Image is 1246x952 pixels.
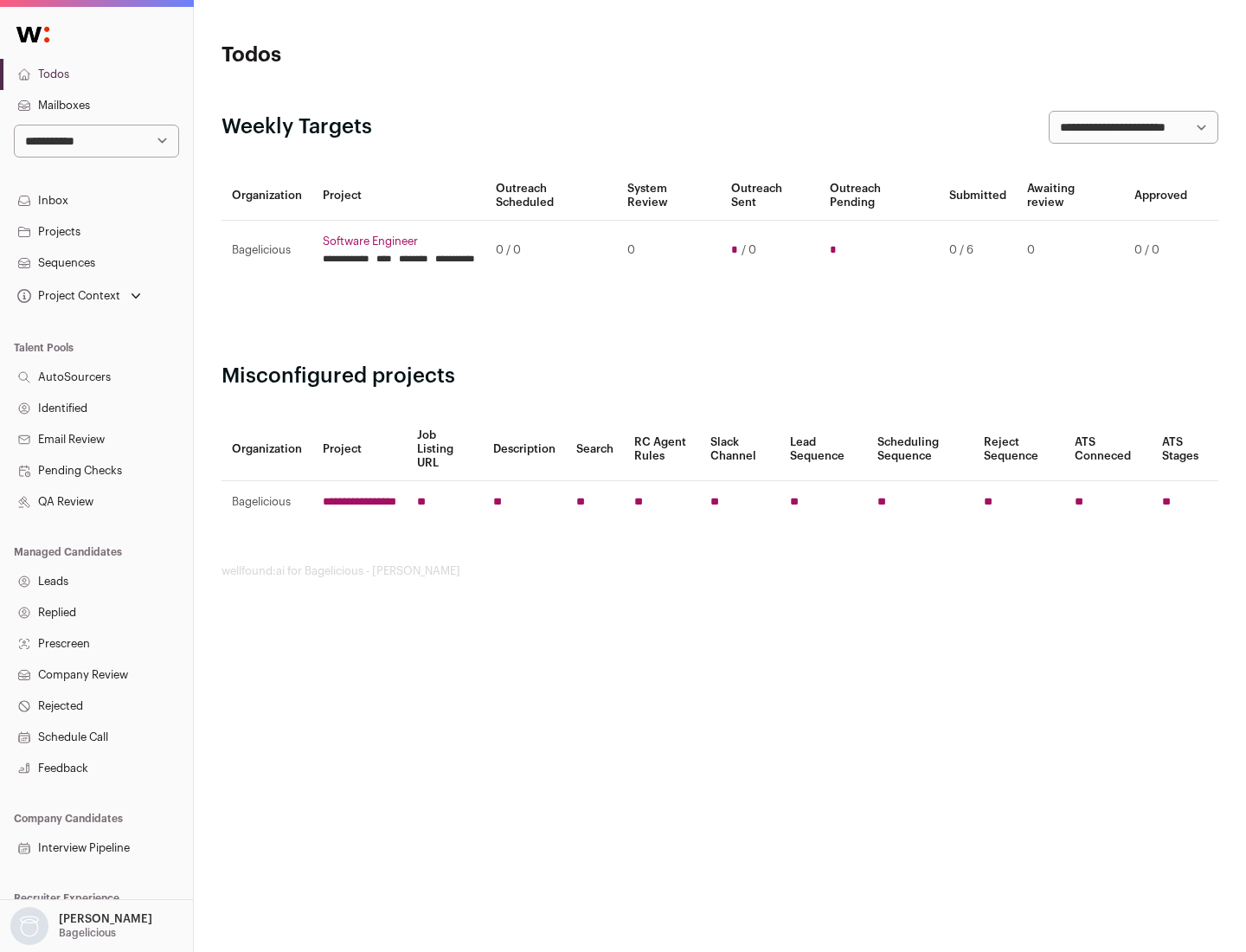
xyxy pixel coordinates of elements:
h2: Misconfigured projects [222,363,1218,390]
th: Submitted [939,171,1017,221]
td: 0 / 6 [939,221,1017,280]
button: Open dropdown [14,284,145,308]
th: Organization [222,418,312,481]
th: Outreach Sent [721,171,820,221]
h2: Weekly Targets [222,113,372,141]
th: Reject Sequence [973,418,1065,481]
p: [PERSON_NAME] [59,912,152,926]
th: Approved [1124,171,1198,221]
th: Organization [222,171,312,221]
th: Project [312,171,485,221]
span: / 0 [742,243,756,257]
th: Awaiting review [1017,171,1124,221]
td: Bagelicious [222,221,312,280]
th: RC Agent Rules [624,418,699,481]
th: Lead Sequence [780,418,867,481]
th: Description [483,418,566,481]
th: Scheduling Sequence [867,418,973,481]
td: 0 / 0 [1124,221,1198,280]
th: Outreach Pending [819,171,938,221]
button: Open dropdown [7,907,156,945]
th: Job Listing URL [407,418,483,481]
th: ATS Stages [1152,418,1218,481]
div: Project Context [14,289,120,303]
td: 0 / 0 [485,221,617,280]
img: nopic.png [10,907,48,945]
footer: wellfound:ai for Bagelicious - [PERSON_NAME] [222,564,1218,578]
a: Software Engineer [323,235,475,248]
td: 0 [617,221,720,280]
th: Search [566,418,624,481]
th: System Review [617,171,720,221]
th: Project [312,418,407,481]
img: Wellfound [7,17,59,52]
th: Outreach Scheduled [485,171,617,221]
td: 0 [1017,221,1124,280]
h1: Todos [222,42,554,69]
th: Slack Channel [700,418,780,481]
p: Bagelicious [59,926,116,940]
th: ATS Conneced [1064,418,1151,481]
td: Bagelicious [222,481,312,524]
